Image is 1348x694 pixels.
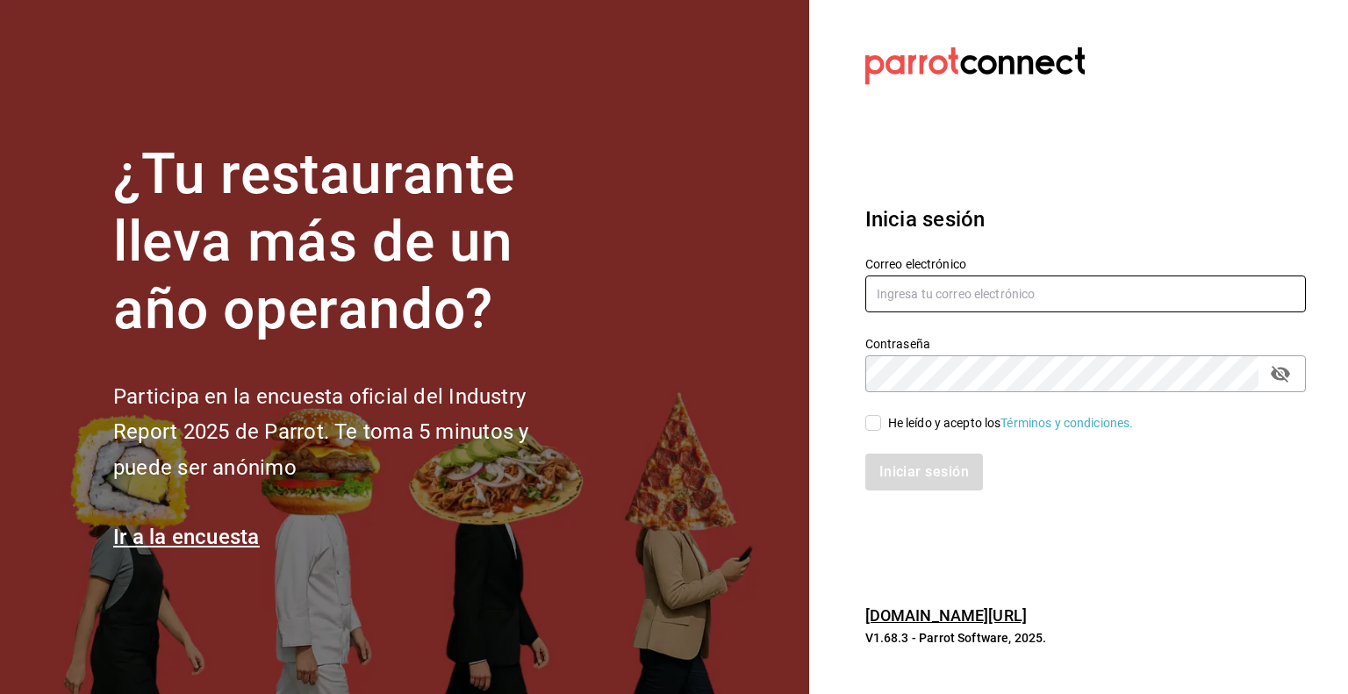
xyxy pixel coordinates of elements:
div: He leído y acepto los [888,414,1134,433]
h3: Inicia sesión [865,204,1306,235]
a: [DOMAIN_NAME][URL] [865,606,1027,625]
button: passwordField [1266,359,1295,389]
a: Términos y condiciones. [1000,416,1133,430]
p: V1.68.3 - Parrot Software, 2025. [865,629,1306,647]
label: Contraseña [865,338,1306,350]
h1: ¿Tu restaurante lleva más de un año operando? [113,141,587,343]
a: Ir a la encuesta [113,525,260,549]
label: Correo electrónico [865,258,1306,270]
h2: Participa en la encuesta oficial del Industry Report 2025 de Parrot. Te toma 5 minutos y puede se... [113,379,587,486]
input: Ingresa tu correo electrónico [865,275,1306,312]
